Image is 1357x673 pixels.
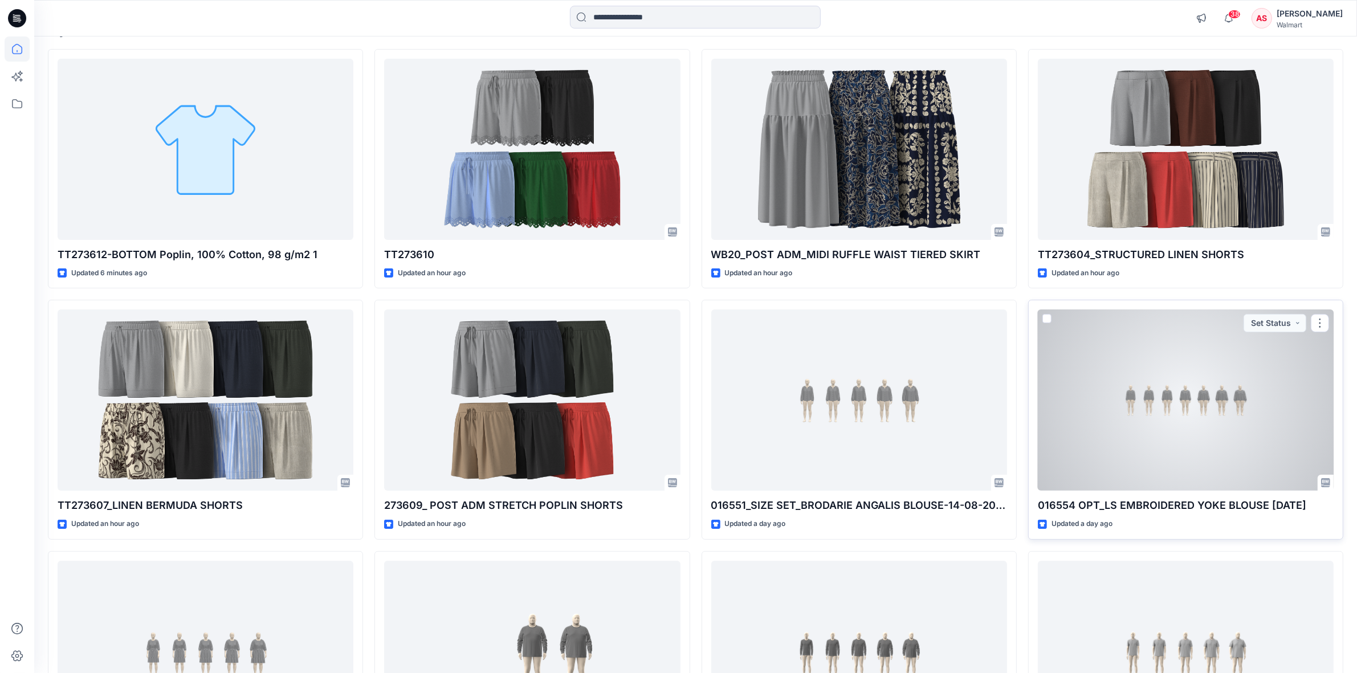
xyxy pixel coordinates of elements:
p: TT273610 [384,247,680,263]
p: Updated an hour ago [1052,267,1119,279]
a: TT273607_LINEN BERMUDA SHORTS [58,309,353,491]
a: TT273610 [384,59,680,240]
p: TT273604_STRUCTURED LINEN SHORTS [1038,247,1334,263]
p: Updated an hour ago [398,267,466,279]
span: 38 [1228,10,1241,19]
p: 016554 OPT_LS EMBROIDERED YOKE BLOUSE [DATE] [1038,497,1334,513]
div: AS [1252,8,1272,28]
p: Updated 6 minutes ago [71,267,147,279]
p: WB20_POST ADM_MIDI RUFFLE WAIST TIERED SKIRT [711,247,1007,263]
p: Updated an hour ago [725,267,793,279]
a: TT273612-BOTTOM Poplin, 100% Cotton, 98 g/m2 1 [58,59,353,240]
p: Updated a day ago [725,518,786,530]
a: 016554 OPT_LS EMBROIDERED YOKE BLOUSE 01-08-2025 [1038,309,1334,491]
a: WB20_POST ADM_MIDI RUFFLE WAIST TIERED SKIRT [711,59,1007,240]
a: 016551_SIZE SET_BRODARIE ANGALIS BLOUSE-14-08-2025 [711,309,1007,491]
p: Updated a day ago [1052,518,1113,530]
p: TT273612-BOTTOM Poplin, 100% Cotton, 98 g/m2 1 [58,247,353,263]
p: 273609_ POST ADM STRETCH POPLIN SHORTS [384,497,680,513]
a: 273609_ POST ADM STRETCH POPLIN SHORTS [384,309,680,491]
div: Walmart [1277,21,1343,29]
p: Updated an hour ago [398,518,466,530]
p: TT273607_LINEN BERMUDA SHORTS [58,497,353,513]
div: [PERSON_NAME] [1277,7,1343,21]
p: Updated an hour ago [71,518,139,530]
p: 016551_SIZE SET_BRODARIE ANGALIS BLOUSE-14-08-2025 [711,497,1007,513]
a: TT273604_STRUCTURED LINEN SHORTS [1038,59,1334,240]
